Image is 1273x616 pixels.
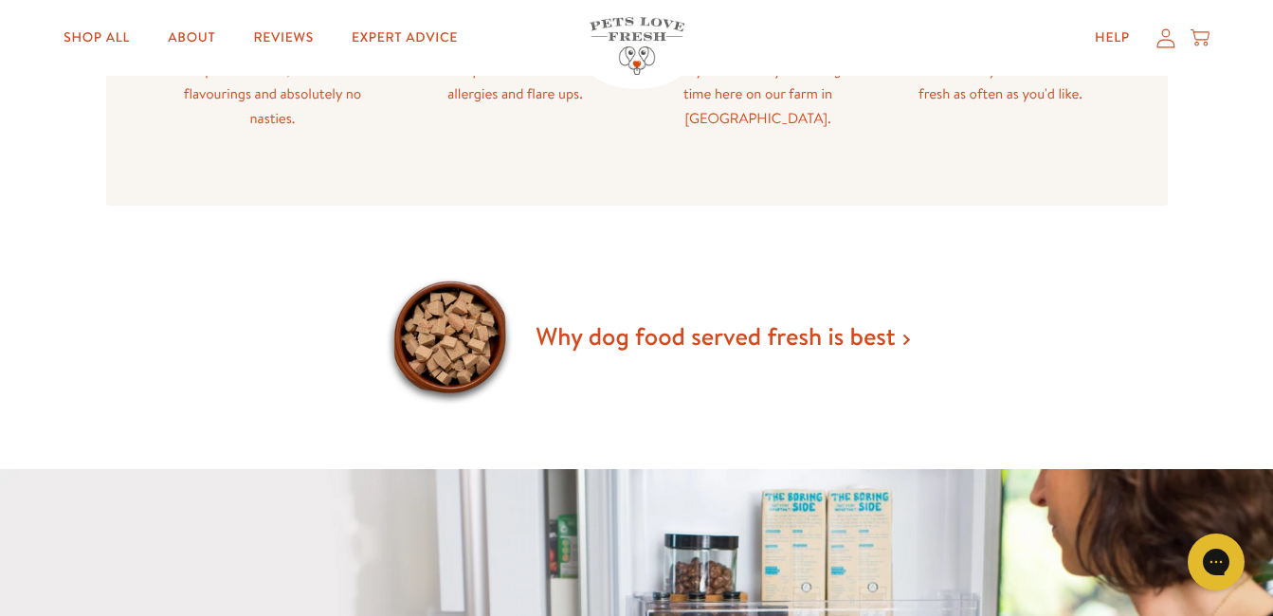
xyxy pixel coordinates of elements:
[48,19,145,57] a: Shop All
[652,58,864,131] p: Gently cooked for just the right time here on our farm in [GEOGRAPHIC_DATA].
[536,319,909,353] a: Why dog food served fresh is best
[1178,527,1254,597] iframe: Gorgias live chat messenger
[409,58,622,106] p: No cheap fillers that can cause allergies and flare ups.
[895,58,1107,106] p: Delivered to your door frozen fresh as often as you'd like.
[167,58,379,131] p: No preservatives, no artificial flavourings and absolutely no nasties.
[1080,19,1145,57] a: Help
[153,19,230,57] a: About
[238,19,328,57] a: Reviews
[336,19,473,57] a: Expert Advice
[378,266,520,408] img: Why dog food served fresh is best
[590,17,684,75] img: Pets Love Fresh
